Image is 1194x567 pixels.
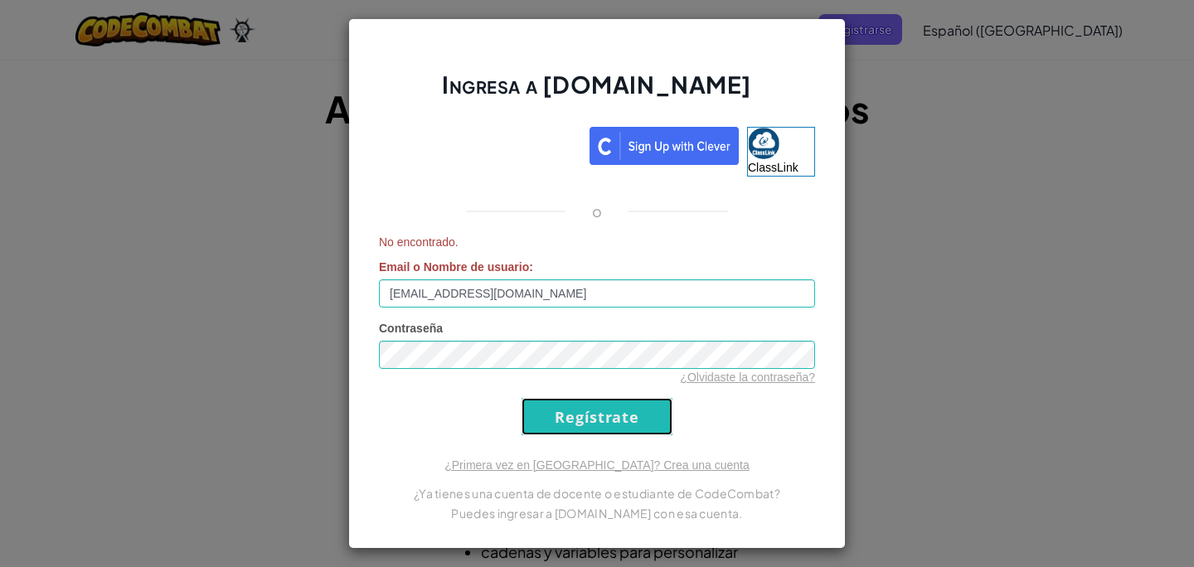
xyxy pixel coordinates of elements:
[379,69,815,117] h2: Ingresa a [DOMAIN_NAME]
[379,234,815,250] span: No encontrado.
[371,125,590,162] iframe: Botón de Acceder con Google
[592,201,602,221] p: o
[379,259,533,275] label: :
[748,161,798,174] span: ClassLink
[680,371,815,384] a: ¿Olvidaste la contraseña?
[748,128,779,159] img: classlink-logo-small.png
[379,503,815,523] p: Puedes ingresar a [DOMAIN_NAME] con esa cuenta.
[379,322,443,335] span: Contraseña
[444,458,750,472] a: ¿Primera vez en [GEOGRAPHIC_DATA]? Crea una cuenta
[522,398,672,435] input: Regístrate
[590,127,739,165] img: clever_sso_button@2x.png
[379,483,815,503] p: ¿Ya tienes una cuenta de docente o estudiante de CodeCombat?
[379,260,529,274] span: Email o Nombre de usuario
